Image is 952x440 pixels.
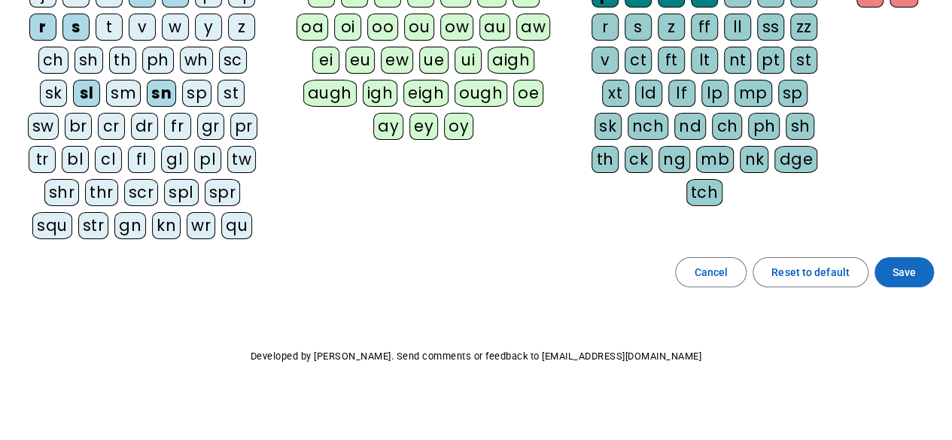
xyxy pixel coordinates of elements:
button: Reset to default [753,257,868,287]
div: qu [221,212,252,239]
div: pl [194,146,221,173]
div: ck [625,146,652,173]
div: ui [455,47,482,74]
div: oy [444,113,473,140]
div: dr [131,113,158,140]
div: xt [602,80,629,107]
div: thr [85,179,118,206]
div: sh [75,47,103,74]
div: gr [197,113,224,140]
button: Cancel [675,257,747,287]
div: ew [381,47,413,74]
div: oi [334,14,361,41]
div: aigh [488,47,534,74]
div: ff [691,14,718,41]
div: s [62,14,90,41]
div: nt [724,47,751,74]
div: z [658,14,685,41]
div: spl [164,179,199,206]
div: shr [44,179,80,206]
span: Cancel [694,263,728,281]
div: r [29,14,56,41]
div: sc [219,47,247,74]
div: ch [712,113,742,140]
div: sh [786,113,814,140]
div: sn [147,80,176,107]
div: sk [40,80,67,107]
div: sl [73,80,100,107]
div: sk [595,113,622,140]
div: spr [205,179,241,206]
div: kn [152,212,181,239]
div: eigh [403,80,449,107]
div: ow [440,14,473,41]
div: augh [303,80,357,107]
div: bl [62,146,89,173]
div: lf [668,80,695,107]
div: pr [230,113,257,140]
div: v [129,14,156,41]
div: th [592,146,619,173]
div: ph [748,113,780,140]
div: ft [658,47,685,74]
div: sp [778,80,808,107]
div: dge [774,146,817,173]
div: ch [38,47,68,74]
div: st [790,47,817,74]
div: zz [790,14,817,41]
div: ue [419,47,449,74]
div: aw [516,14,550,41]
div: ng [658,146,690,173]
div: gl [161,146,188,173]
div: th [109,47,136,74]
div: tw [227,146,256,173]
div: oe [513,80,543,107]
div: ph [142,47,174,74]
div: oo [367,14,398,41]
div: mb [696,146,734,173]
div: fl [128,146,155,173]
div: nd [674,113,706,140]
button: Save [874,257,934,287]
div: s [625,14,652,41]
div: str [78,212,109,239]
div: r [592,14,619,41]
div: z [228,14,255,41]
div: nch [628,113,669,140]
div: ct [625,47,652,74]
p: Developed by [PERSON_NAME]. Send comments or feedback to [EMAIL_ADDRESS][DOMAIN_NAME] [12,347,940,366]
div: t [96,14,123,41]
div: lp [701,80,728,107]
div: v [592,47,619,74]
div: eu [345,47,375,74]
div: ey [409,113,438,140]
div: br [65,113,92,140]
div: scr [124,179,159,206]
div: wr [187,212,215,239]
div: ough [455,80,507,107]
div: pt [757,47,784,74]
div: oa [297,14,328,41]
div: sp [182,80,211,107]
div: ss [757,14,784,41]
div: w [162,14,189,41]
div: wh [180,47,213,74]
div: squ [32,212,72,239]
div: tch [686,179,723,206]
div: au [479,14,510,41]
span: Reset to default [771,263,850,281]
div: st [217,80,245,107]
div: tr [29,146,56,173]
div: ou [404,14,434,41]
div: ll [724,14,751,41]
div: cr [98,113,125,140]
div: nk [740,146,768,173]
div: gn [114,212,146,239]
div: ei [312,47,339,74]
div: mp [735,80,772,107]
div: igh [363,80,398,107]
div: sm [106,80,141,107]
div: lt [691,47,718,74]
div: y [195,14,222,41]
div: ay [373,113,403,140]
